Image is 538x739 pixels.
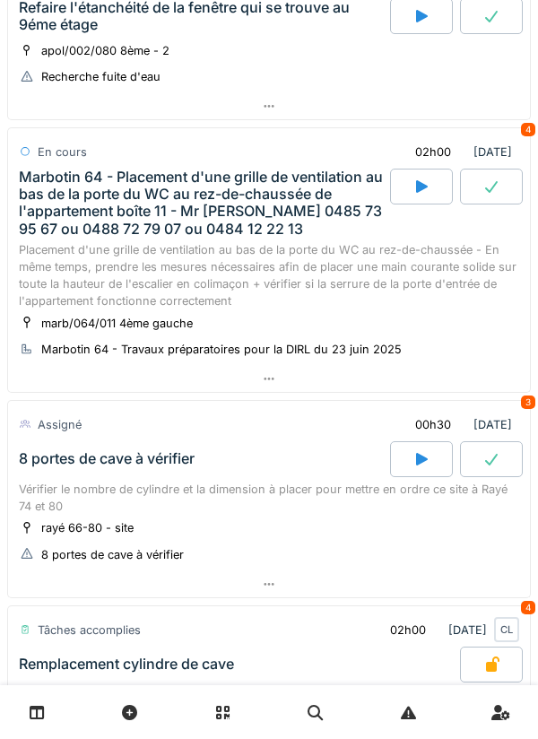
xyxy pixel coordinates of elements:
div: Remplacement cylindre de cave [19,656,234,673]
div: rayé 66-80 - site [41,519,134,536]
div: Marbotin 64 - Placement d'une grille de ventilation au bas de la porte du WC au rez-de-chaussée d... [19,169,386,238]
div: 4 [521,601,535,614]
div: 8 portes de cave à vérifier [19,450,195,467]
div: [DATE] [375,613,519,647]
div: Tâches accomplies [38,622,141,639]
div: 02h00 [415,143,451,161]
div: Recherche fuite d'eau [41,68,161,85]
div: 02h00 [390,622,426,639]
div: En cours [38,143,87,161]
div: apol/002/080 8ème - 2 [41,42,169,59]
div: 00h30 [415,416,451,433]
div: CL [494,617,519,642]
div: Marbotin 64 - Travaux préparatoires pour la DIRL du 23 juin 2025 [41,341,402,358]
div: 3 [521,396,535,409]
div: Vérifier le nombre de cylindre et la dimension à placer pour mettre en ordre ce site à Rayé 74 et 80 [19,481,519,515]
div: Placement d'une grille de ventilation au bas de la porte du WC au rez-de-chaussée - En même temps... [19,241,519,310]
div: [DATE] [400,135,519,169]
div: Assigné [38,416,82,433]
div: marb/064/011 4ème gauche [41,315,193,332]
div: [DATE] [400,408,519,441]
div: 4 [521,123,535,136]
div: 8 portes de cave à vérifier [41,546,184,563]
